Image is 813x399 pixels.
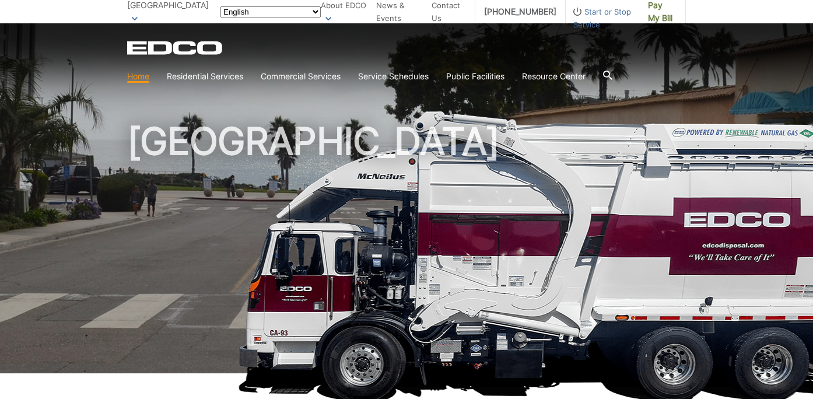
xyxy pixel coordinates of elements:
a: Home [127,70,149,83]
a: EDCD logo. Return to the homepage. [127,41,224,55]
a: Residential Services [167,70,243,83]
a: Resource Center [522,70,586,83]
select: Select a language [220,6,321,17]
a: Commercial Services [261,70,341,83]
h1: [GEOGRAPHIC_DATA] [127,123,686,379]
a: Service Schedules [358,70,429,83]
a: Public Facilities [446,70,504,83]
